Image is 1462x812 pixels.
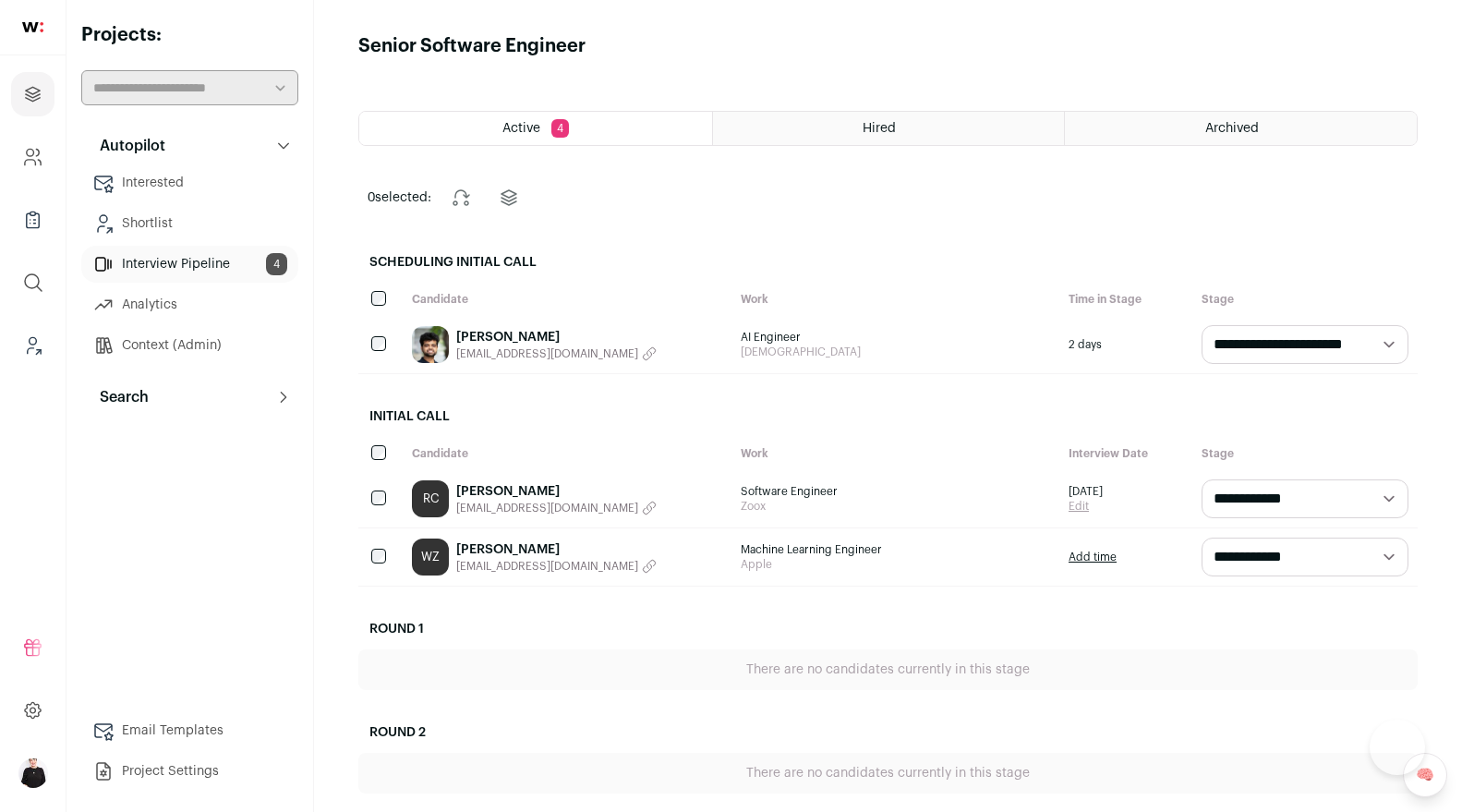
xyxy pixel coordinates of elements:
a: Archived [1065,112,1417,145]
span: Active [502,122,540,135]
button: [EMAIL_ADDRESS][DOMAIN_NAME] [456,559,657,574]
div: Work [731,283,1060,316]
span: Machine Learning Engineer [741,542,1051,557]
h2: Scheduling Initial Call [358,242,1418,283]
a: Interview Pipeline4 [81,246,298,283]
span: Zoox [741,499,1051,514]
span: [EMAIL_ADDRESS][DOMAIN_NAME] [456,346,638,361]
h2: Projects: [81,22,298,48]
a: Add time [1069,550,1117,564]
a: Analytics [81,286,298,323]
span: [DATE] [1069,484,1103,499]
div: Work [731,437,1060,470]
img: 9240684-medium_jpg [18,758,48,788]
div: There are no candidates currently in this stage [358,649,1418,690]
h1: Senior Software Engineer [358,33,586,59]
a: 🧠 [1403,753,1447,797]
a: Projects [11,72,54,116]
h2: Initial Call [358,396,1418,437]
a: WZ [412,539,449,576]
div: There are no candidates currently in this stage [358,753,1418,794]
span: Software Engineer [741,484,1051,499]
span: selected: [368,188,431,207]
span: [EMAIL_ADDRESS][DOMAIN_NAME] [456,559,638,574]
button: [EMAIL_ADDRESS][DOMAIN_NAME] [456,501,657,515]
span: AI Engineer [741,330,1051,345]
button: [EMAIL_ADDRESS][DOMAIN_NAME] [456,346,657,361]
img: wellfound-shorthand-0d5821cbd27db2630d0214b213865d53afaa358527fdda9d0ea32b1df1b89c2c.svg [22,22,43,32]
a: [PERSON_NAME] [456,328,657,346]
a: Shortlist [81,205,298,242]
span: [EMAIL_ADDRESS][DOMAIN_NAME] [456,501,638,515]
span: Archived [1205,122,1259,135]
a: Context (Admin) [81,327,298,364]
span: 4 [551,119,569,138]
span: 4 [266,253,287,275]
div: 2 days [1059,316,1192,373]
p: Autopilot [89,135,165,157]
a: [PERSON_NAME] [456,540,657,559]
a: Company Lists [11,198,54,242]
a: Interested [81,164,298,201]
a: Project Settings [81,753,298,790]
a: Hired [713,112,1065,145]
span: Apple [741,557,1051,572]
a: RC [412,480,449,517]
p: Search [89,386,149,408]
h2: Round 1 [358,609,1418,649]
div: Candidate [403,283,731,316]
div: Interview Date [1059,437,1192,470]
a: Email Templates [81,712,298,749]
span: 0 [368,191,375,204]
div: Stage [1192,283,1418,316]
a: Edit [1069,499,1103,514]
iframe: Help Scout Beacon - Open [1370,720,1425,775]
button: Search [81,379,298,416]
div: Candidate [403,437,731,470]
h2: Round 2 [358,712,1418,753]
a: Leads (Backoffice) [11,323,54,368]
a: Company and ATS Settings [11,135,54,179]
div: Stage [1192,437,1418,470]
a: [PERSON_NAME] [456,482,657,501]
button: Open dropdown [18,758,48,788]
span: [DEMOGRAPHIC_DATA] [741,345,1051,359]
button: Autopilot [81,127,298,164]
img: 0edb88b1d6cea65edab122ba4a8be6dd0c8ab1da53d5621bbaf86251effb6f16 [412,326,449,363]
span: Hired [863,122,896,135]
div: Time in Stage [1059,283,1192,316]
